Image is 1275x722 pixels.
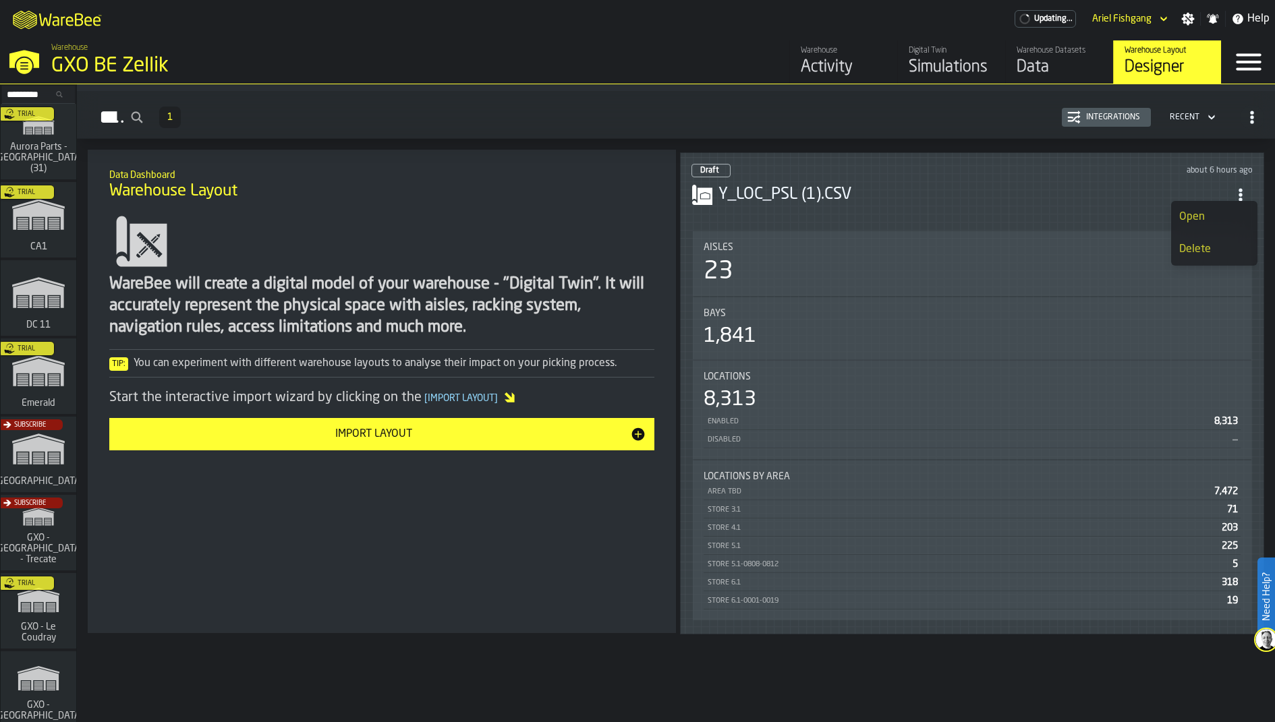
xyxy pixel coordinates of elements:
span: 225 [1222,541,1238,551]
div: DropdownMenuValue-Ariel Fishgang [1087,11,1170,27]
label: button-toggle-Notifications [1201,12,1225,26]
span: Subscribe [14,500,46,507]
div: StatList-item-Store 6.1 [704,573,1241,591]
span: — [1232,435,1238,444]
span: Trial [18,111,35,118]
div: Designer [1125,57,1210,78]
span: Draft [700,167,719,175]
span: Updating... [1034,14,1073,24]
span: 19 [1227,596,1238,605]
div: stat-Locations [693,361,1251,459]
div: Area TBD [706,487,1209,496]
span: 1 [167,113,173,122]
div: DropdownMenuValue-Ariel Fishgang [1092,13,1152,24]
a: link-to-/wh/i/5fa160b1-7992-442a-9057-4226e3d2ae6d/simulations [897,40,1005,84]
span: Subscribe [14,421,46,429]
a: link-to-/wh/i/5fa160b1-7992-442a-9057-4226e3d2ae6d/designer [1113,40,1221,84]
div: Data [1017,57,1102,78]
span: Aisles [704,242,733,253]
div: DropdownMenuValue-4 [1164,109,1218,125]
h2: button-Layouts [77,91,1275,139]
div: Simulations [909,57,994,78]
div: status-0 2 [691,164,731,177]
h3: Y_LOC_PSL (1).CSV [718,184,1228,206]
ul: dropdown-menu [1171,201,1257,266]
a: link-to-/wh/i/5fa160b1-7992-442a-9057-4226e3d2ae6d/data [1005,40,1113,84]
span: Trial [18,189,35,196]
div: Title [704,308,1241,319]
a: link-to-/wh/i/efd9e906-5eb9-41af-aac9-d3e075764b8d/simulations [1,573,76,651]
span: Locations by Area [704,471,790,482]
div: DropdownMenuValue-4 [1170,113,1199,122]
div: StatList-item-Area TBD [704,482,1241,500]
div: Store 5.1 [706,542,1216,551]
div: Warehouse [801,46,886,55]
div: Open [1179,209,1249,225]
label: button-toggle-Help [1226,11,1275,27]
div: Title [704,471,1241,482]
span: Help [1247,11,1270,27]
div: ItemListCard-DashboardItemContainer [680,152,1264,634]
div: Title [704,242,1241,253]
span: Locations [704,371,751,382]
div: Enabled [706,417,1209,426]
div: StatList-item-Enabled [704,412,1241,430]
div: Store 6.1 [706,578,1216,587]
span: 8,313 [1214,417,1238,426]
span: DC 11 [24,320,53,330]
div: title-Warehouse Layout [98,160,665,209]
a: link-to-/wh/i/76e2a128-1b54-4d66-80d4-05ae4c277723/simulations [1,182,76,260]
div: Updated: 24/09/2025, 08:58:46 Created: 18/09/2025, 00:33:15 [993,166,1253,175]
h2: Sub Title [109,167,654,181]
div: Warehouse Layout [1125,46,1210,55]
span: 5 [1232,560,1238,569]
div: Menu Subscription [1015,10,1076,28]
section: card-LayoutDashboardCard [691,229,1253,623]
div: ButtonLoadMore-Load More-Prev-First-Last [154,107,186,128]
div: Store 3.1 [706,506,1222,514]
a: link-to-/wh/i/5fa160b1-7992-442a-9057-4226e3d2ae6d/pricing/ [1015,10,1076,28]
div: Activity [801,57,886,78]
a: link-to-/wh/i/7274009e-5361-4e21-8e36-7045ee840609/simulations [1,495,76,573]
div: Title [704,371,1241,382]
span: Trial [18,345,35,353]
a: link-to-/wh/i/5fa160b1-7992-442a-9057-4226e3d2ae6d/feed/ [789,40,897,84]
li: dropdown-item [1171,233,1257,266]
div: StatList-item-Store 5.1-0808-0812 [704,555,1241,573]
a: link-to-/wh/i/576ff85d-1d82-4029-ae14-f0fa99bd4ee3/simulations [1,338,76,417]
span: Bays [704,308,726,319]
span: [ [424,394,428,403]
span: ] [494,394,498,403]
span: Warehouse [51,43,88,53]
a: link-to-/wh/i/aa2e4adb-2cd5-4688-aa4a-ec82bcf75d46/simulations [1,104,76,182]
div: stat-Aisles [693,231,1251,296]
label: Need Help? [1259,559,1274,634]
div: StatList-item-Disabled [704,430,1241,448]
div: StatList-item-Store 4.1 [704,518,1241,537]
span: Tip: [109,357,128,371]
span: 71 [1227,505,1238,514]
span: 318 [1222,578,1238,587]
div: Delete [1179,241,1249,258]
a: link-to-/wh/i/2e91095d-d0fa-471d-87cf-b9f7f81665fc/simulations [1,260,76,338]
div: stat-Bays [693,297,1251,359]
div: 1,841 [704,324,756,349]
div: Integrations [1081,113,1145,122]
a: link-to-/wh/i/b5402f52-ce28-4f27-b3d4-5c6d76174849/simulations [1,417,76,495]
div: Warehouse Datasets [1017,46,1102,55]
span: 7,472 [1214,487,1238,496]
button: button-Integrations [1062,108,1151,127]
div: 23 [704,258,733,285]
div: WareBee will create a digital model of your warehouse - "Digital Twin". It will accurately repres... [109,274,654,338]
div: Store 5.1-0808-0812 [706,560,1227,569]
div: You can experiment with different warehouse layouts to analyse their impact on your picking process. [109,355,654,371]
span: Trial [18,580,35,587]
label: button-toggle-Menu [1222,40,1275,84]
div: 8,313 [704,388,756,412]
div: StatList-item-Store 3.1 [704,500,1241,518]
